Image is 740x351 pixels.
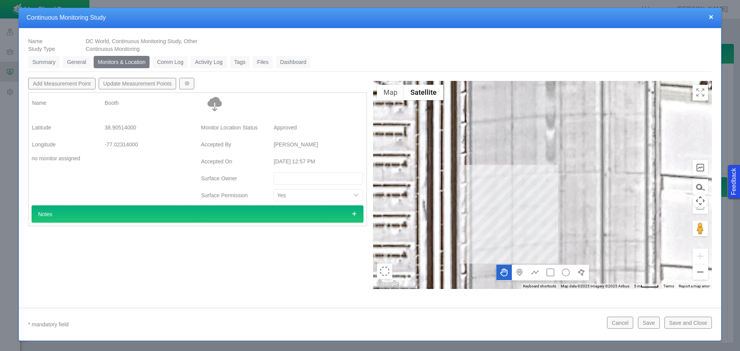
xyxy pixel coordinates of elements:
div: Notes [32,205,363,223]
button: Add Measurement Point [28,78,96,89]
label: Name [26,96,99,110]
button: close [709,13,713,21]
span: Map data ©2025 Imagery ©2025 Airbus [561,284,629,288]
button: Draw a circle [558,265,573,280]
button: Move the map [496,265,512,280]
div: [PERSON_NAME] [274,138,363,151]
button: Measure [693,198,708,214]
a: Report a map error [679,284,710,288]
button: Show satellite imagery [404,85,443,100]
img: Synced with API [207,96,222,111]
div: Approved [274,121,363,134]
label: Accepted By [195,138,268,151]
button: Draw a rectangle [543,265,558,280]
button: Show street map [377,85,404,100]
button: Zoom out [693,264,708,280]
button: Keyboard shortcuts [523,284,556,289]
a: Comm Log [153,56,187,68]
label: Surface Permission [195,188,268,202]
img: Google [375,279,400,289]
span: Study Type [28,46,55,52]
div: Booth [105,96,194,110]
div: 38.90514000 [105,121,194,134]
h4: Continuous Monitoring Study [27,14,713,22]
div: -77.02314000 [105,138,194,151]
a: Dashboard [276,56,311,68]
button: Draw a polygon [573,265,589,280]
button: Toggle Fullscreen in browser window [693,85,708,100]
p: * mandatory field [28,320,601,329]
span: Continuous Monitoring [86,46,140,52]
button: Elevation [693,160,708,175]
button: Update Measurement Points [99,78,177,89]
button: Cancel [607,317,633,328]
span: DC World, Continuous Monitoring Study, Other [86,38,197,44]
label: Monitor Location Status [195,121,268,134]
button: Select area [377,264,392,279]
button: Save [638,317,659,328]
span: 5 m [634,284,641,288]
button: Save and Close [664,317,712,328]
a: Files [253,56,273,68]
span: no monitor assigned [32,155,80,161]
a: Terms (opens in new tab) [663,284,674,288]
div: [DATE] 12:57 PM [274,155,363,168]
label: Longitude [26,138,99,151]
label: Accepted On [195,155,268,168]
a: Activity Log [191,56,227,68]
label: Surface Owner [195,171,268,185]
a: Tags [230,56,250,68]
label: Latitude [26,121,99,134]
button: Map Scale: 5 m per 43 pixels [632,284,661,289]
button: Drag Pegman onto the map to open Street View [693,221,708,236]
button: Add a marker [512,265,527,280]
button: Map camera controls [693,193,708,208]
span: Name [28,38,42,44]
a: General [63,56,91,68]
a: Open this area in Google Maps (opens a new window) [375,279,400,289]
button: Draw a multipoint line [527,265,543,280]
a: Monitors & Location [94,56,150,68]
button: Measure [693,179,708,195]
button: Zoom in [693,249,708,264]
a: Summary [28,56,60,68]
